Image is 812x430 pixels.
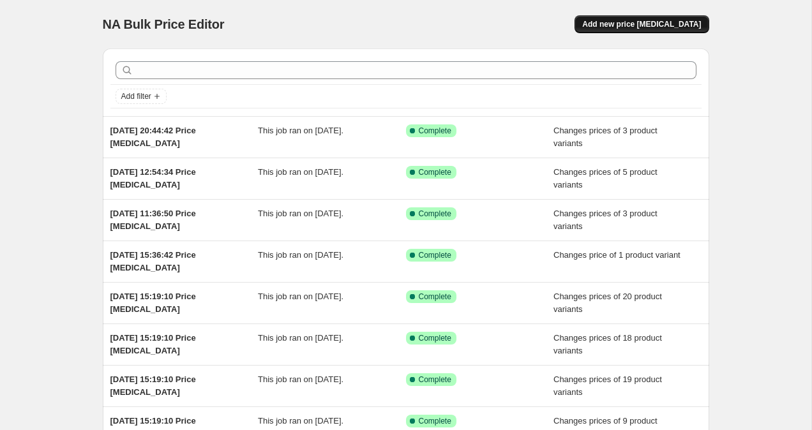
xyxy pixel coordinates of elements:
[258,374,343,384] span: This job ran on [DATE].
[258,209,343,218] span: This job ran on [DATE].
[553,250,680,260] span: Changes price of 1 product variant
[121,91,151,101] span: Add filter
[419,167,451,177] span: Complete
[575,15,709,33] button: Add new price [MEDICAL_DATA]
[258,167,343,177] span: This job ran on [DATE].
[258,333,343,343] span: This job ran on [DATE].
[553,126,658,148] span: Changes prices of 3 product variants
[258,126,343,135] span: This job ran on [DATE].
[553,209,658,231] span: Changes prices of 3 product variants
[258,250,343,260] span: This job ran on [DATE].
[553,167,658,189] span: Changes prices of 5 product variants
[258,416,343,426] span: This job ran on [DATE].
[110,292,196,314] span: [DATE] 15:19:10 Price [MEDICAL_DATA]
[419,292,451,302] span: Complete
[110,209,196,231] span: [DATE] 11:36:50 Price [MEDICAL_DATA]
[110,167,196,189] span: [DATE] 12:54:34 Price [MEDICAL_DATA]
[419,209,451,219] span: Complete
[110,333,196,355] span: [DATE] 15:19:10 Price [MEDICAL_DATA]
[258,292,343,301] span: This job ran on [DATE].
[419,416,451,426] span: Complete
[582,19,701,29] span: Add new price [MEDICAL_DATA]
[419,250,451,260] span: Complete
[110,374,196,397] span: [DATE] 15:19:10 Price [MEDICAL_DATA]
[110,250,196,272] span: [DATE] 15:36:42 Price [MEDICAL_DATA]
[116,89,167,104] button: Add filter
[110,126,196,148] span: [DATE] 20:44:42 Price [MEDICAL_DATA]
[553,333,662,355] span: Changes prices of 18 product variants
[419,126,451,136] span: Complete
[553,292,662,314] span: Changes prices of 20 product variants
[553,374,662,397] span: Changes prices of 19 product variants
[103,17,225,31] span: NA Bulk Price Editor
[419,333,451,343] span: Complete
[419,374,451,385] span: Complete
